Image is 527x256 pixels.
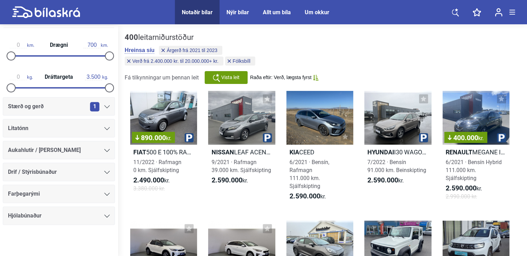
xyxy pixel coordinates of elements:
a: KiaCEED6/2021 · Bensín, Rafmagn111.000 km. Sjálfskipting2.590.000kr. [286,91,353,207]
span: Drif / Stýrisbúnaður [8,167,57,177]
span: 2.990.000 kr. [446,193,477,200]
span: kr. [166,135,171,142]
span: 7/2022 · Bensín 91.000 km. Beinskipting [367,159,426,173]
span: Verð frá 2.400.000 kr. til 20.000.000+ kr. [132,59,218,63]
span: kr. [478,135,484,142]
span: 1 [90,102,99,111]
h2: 500 E 100% RAFMAGN [130,148,197,156]
span: 890.000 [135,134,171,141]
button: Verð frá 2.400.000 kr. til 20.000.000+ kr. [125,57,223,66]
span: Raða eftir: Verð, lægsta fyrst [250,75,311,80]
b: 400 [125,33,138,42]
span: 3.380.000 kr. [133,185,165,193]
img: parking.png [419,133,428,142]
img: parking.png [263,133,272,142]
b: Hyundai [367,148,394,156]
a: Um okkur [305,9,329,16]
h2: I30 WAGON CLASSIC [364,148,431,156]
span: Vista leit [221,74,240,81]
a: 890.000kr.Fiat500 E 100% RAFMAGN11/2022 · Rafmagn0 km. Sjálfskipting2.490.000kr.3.380.000 kr. [130,91,197,207]
b: Fiat [133,148,146,156]
img: parking.png [185,133,194,142]
h2: LEAF ACENTA 40KWH [208,148,275,156]
span: 6/2021 · Bensín, Rafmagn 111.000 km. Sjálfskipting [289,159,329,189]
a: Nýir bílar [226,9,249,16]
a: NissanLEAF ACENTA 40KWH9/2021 · Rafmagn39.000 km. Sjálfskipting2.590.000kr. [208,91,275,207]
a: 400.000kr.RenaultMEGANE INTENS PHEV6/2021 · Bensín Hybrid111.000 km. Sjálfskipting2.590.000kr.2.9... [443,91,509,207]
span: 11/2022 · Rafmagn 0 km. Sjálfskipting [133,159,181,173]
h2: CEED [286,148,353,156]
b: Nissan [211,148,234,156]
span: Drægni [48,42,70,48]
span: kr. [289,192,326,200]
span: Aukahlutir / [PERSON_NAME] [8,145,81,155]
span: kg. [85,74,108,80]
b: Renault [446,148,472,156]
span: Dráttargeta [43,74,75,80]
b: 2.590.000 [367,176,398,184]
b: 2.590.000 [211,176,242,184]
span: Litatónn [8,123,28,133]
span: 9/2021 · Rafmagn 39.000 km. Sjálfskipting [211,159,271,173]
h2: MEGANE INTENS PHEV [443,148,509,156]
span: Hjólabúnaður [8,211,42,221]
button: Árgerð frá 2021 til 2023 [159,46,222,55]
img: parking.png [497,133,506,142]
span: 6/2021 · Bensín Hybrid 111.000 km. Sjálfskipting [446,159,502,181]
span: kr. [367,176,404,185]
span: Fá tilkynningar um þennan leit [125,74,199,81]
span: 400.000 [448,134,484,141]
a: Notaðir bílar [182,9,213,16]
span: Stærð og gerð [8,102,44,111]
a: Allt um bíla [263,9,291,16]
span: kr. [446,184,482,193]
span: kr. [211,176,248,185]
span: kr. [133,176,170,185]
a: HyundaiI30 WAGON CLASSIC7/2022 · Bensín91.000 km. Beinskipting2.590.000kr. [364,91,431,207]
span: km. [10,42,34,48]
button: Raða eftir: Verð, lægsta fyrst [250,75,319,80]
span: Fólksbíll [233,59,250,63]
span: Árgerð frá 2021 til 2023 [167,48,217,53]
b: Kia [289,148,299,156]
span: kg. [10,74,33,80]
span: km. [83,42,108,48]
b: 2.590.000 [446,184,476,192]
b: 2.590.000 [289,192,320,200]
button: Fólksbíll [225,57,255,66]
div: leitarniðurstöður [125,33,318,42]
img: user-login.svg [495,8,502,17]
span: Farþegarými [8,189,40,199]
b: 2.490.000 [133,176,164,184]
button: Hreinsa síu [125,47,154,54]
